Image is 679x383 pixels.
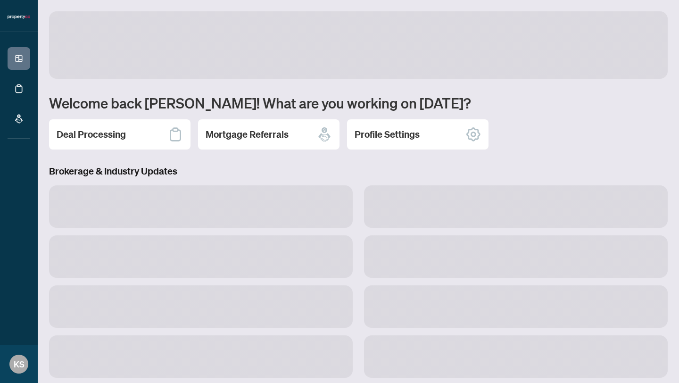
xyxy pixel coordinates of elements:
h3: Brokerage & Industry Updates [49,165,668,178]
span: KS [14,358,25,371]
h1: Welcome back [PERSON_NAME]! What are you working on [DATE]? [49,94,668,112]
h2: Deal Processing [57,128,126,141]
img: logo [8,14,30,20]
h2: Profile Settings [355,128,420,141]
h2: Mortgage Referrals [206,128,289,141]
